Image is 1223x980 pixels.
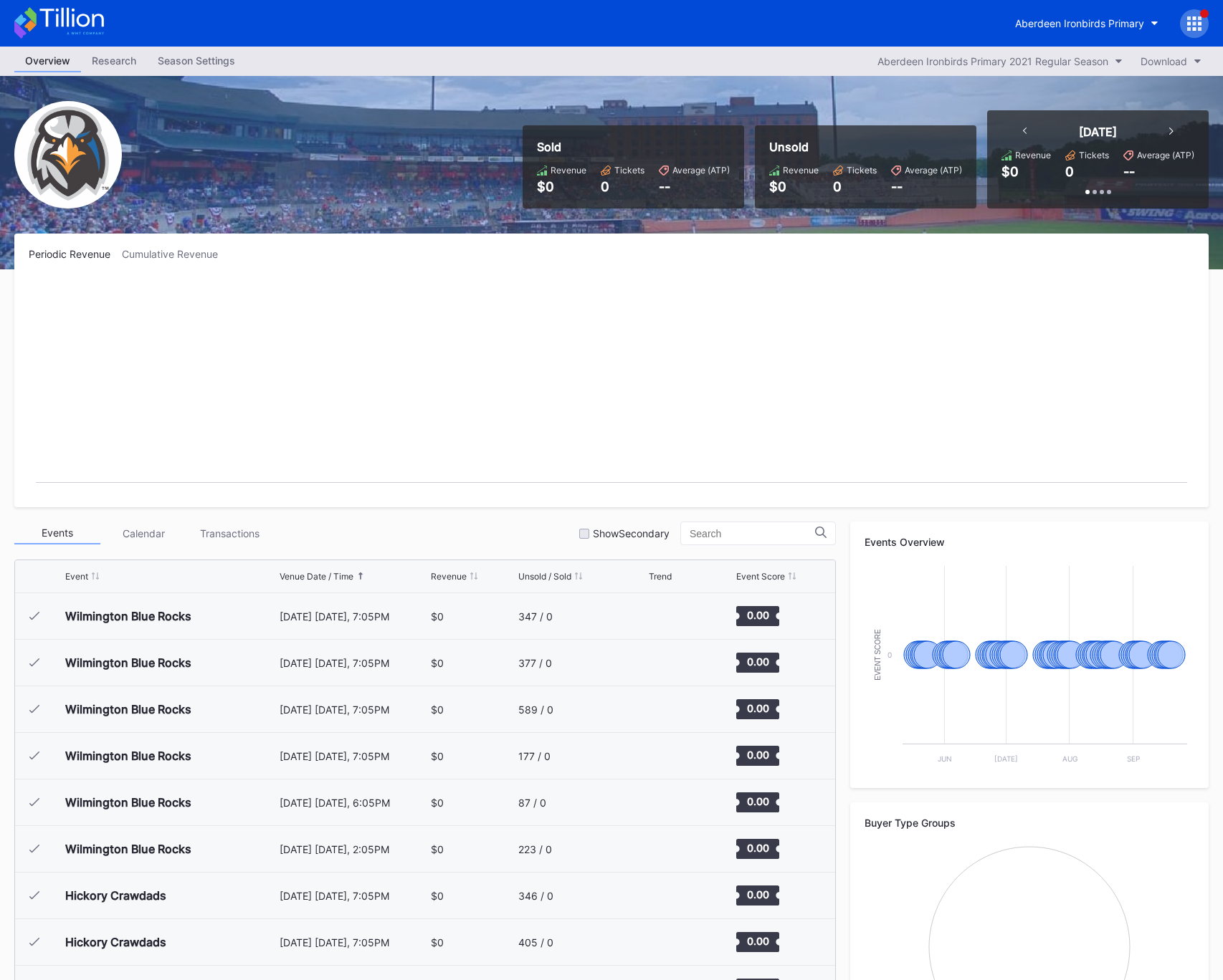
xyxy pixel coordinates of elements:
[747,935,769,947] text: 0.00
[431,703,444,716] div: $0
[518,571,571,582] div: Unsold / Sold
[1137,150,1194,160] div: Average (ATP)
[518,610,553,623] div: 347 / 0
[865,536,1194,548] div: Events Overview
[65,935,166,949] div: Hickory Crawdads
[518,890,553,902] div: 346 / 0
[537,179,586,194] div: $0
[551,165,586,176] div: Revenue
[280,657,427,669] div: [DATE] [DATE], 7:05PM
[747,842,769,854] text: 0.00
[769,140,962,154] div: Unsold
[186,522,272,544] div: Transactions
[649,924,692,960] svg: Chart title
[65,749,191,763] div: Wilmington Blue Rocks
[280,797,427,809] div: [DATE] [DATE], 6:05PM
[280,890,427,902] div: [DATE] [DATE], 7:05PM
[1001,164,1019,179] div: $0
[1062,754,1077,763] text: Aug
[649,784,692,820] svg: Chart title
[865,559,1194,774] svg: Chart title
[431,890,444,902] div: $0
[518,750,551,762] div: 177 / 0
[891,179,962,194] div: --
[518,657,552,669] div: 377 / 0
[747,655,769,668] text: 0.00
[747,749,769,761] text: 0.00
[65,795,191,810] div: Wilmington Blue Rocks
[649,571,672,582] div: Trend
[537,140,730,154] div: Sold
[1065,164,1074,179] div: 0
[280,750,427,762] div: [DATE] [DATE], 7:05PM
[81,50,147,72] a: Research
[100,522,186,544] div: Calendar
[280,571,353,582] div: Venue Date / Time
[280,936,427,948] div: [DATE] [DATE], 7:05PM
[847,165,877,176] div: Tickets
[518,843,552,855] div: 223 / 0
[1127,754,1140,763] text: Sep
[280,843,427,855] div: [DATE] [DATE], 2:05PM
[649,878,692,913] svg: Chart title
[431,843,444,855] div: $0
[690,528,815,539] input: Search
[1079,125,1117,139] div: [DATE]
[65,655,191,670] div: Wilmington Blue Rocks
[65,888,166,903] div: Hickory Crawdads
[431,610,444,623] div: $0
[747,888,769,900] text: 0.00
[431,750,444,762] div: $0
[747,795,769,807] text: 0.00
[659,179,730,194] div: --
[1141,55,1187,67] div: Download
[736,571,785,582] div: Event Score
[431,797,444,809] div: $0
[747,702,769,714] text: 0.00
[874,629,882,681] text: Event Score
[833,179,877,194] div: 0
[431,571,467,582] div: Revenue
[147,50,246,72] a: Season Settings
[747,609,769,621] text: 0.00
[905,165,962,176] div: Average (ATP)
[518,936,553,948] div: 405 / 0
[1079,150,1109,160] div: Tickets
[601,179,644,194] div: 0
[14,50,81,72] a: Overview
[593,527,670,539] div: Show Secondary
[1015,17,1144,29] div: Aberdeen Ironbirds Primary
[280,703,427,716] div: [DATE] [DATE], 7:05PM
[938,754,952,763] text: Jun
[518,797,546,809] div: 87 / 0
[431,936,444,948] div: $0
[877,55,1108,67] div: Aberdeen Ironbirds Primary 2021 Regular Season
[65,571,88,582] div: Event
[29,248,122,260] div: Periodic Revenue
[29,278,1194,493] svg: Chart title
[431,657,444,669] div: $0
[649,645,692,681] svg: Chart title
[614,165,644,176] div: Tickets
[81,50,147,71] div: Research
[649,691,692,727] svg: Chart title
[1133,52,1209,71] button: Download
[122,248,229,260] div: Cumulative Revenue
[65,842,191,856] div: Wilmington Blue Rocks
[994,754,1018,763] text: [DATE]
[65,702,191,716] div: Wilmington Blue Rocks
[147,50,246,71] div: Season Settings
[14,522,100,544] div: Events
[783,165,819,176] div: Revenue
[649,598,692,634] svg: Chart title
[649,831,692,867] svg: Chart title
[1015,150,1051,160] div: Revenue
[65,609,191,623] div: Wilmington Blue Rocks
[518,703,553,716] div: 589 / 0
[887,650,892,659] text: 0
[1123,164,1135,179] div: --
[649,738,692,774] svg: Chart title
[280,610,427,623] div: [DATE] [DATE], 7:05PM
[1004,10,1169,37] button: Aberdeen Ironbirds Primary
